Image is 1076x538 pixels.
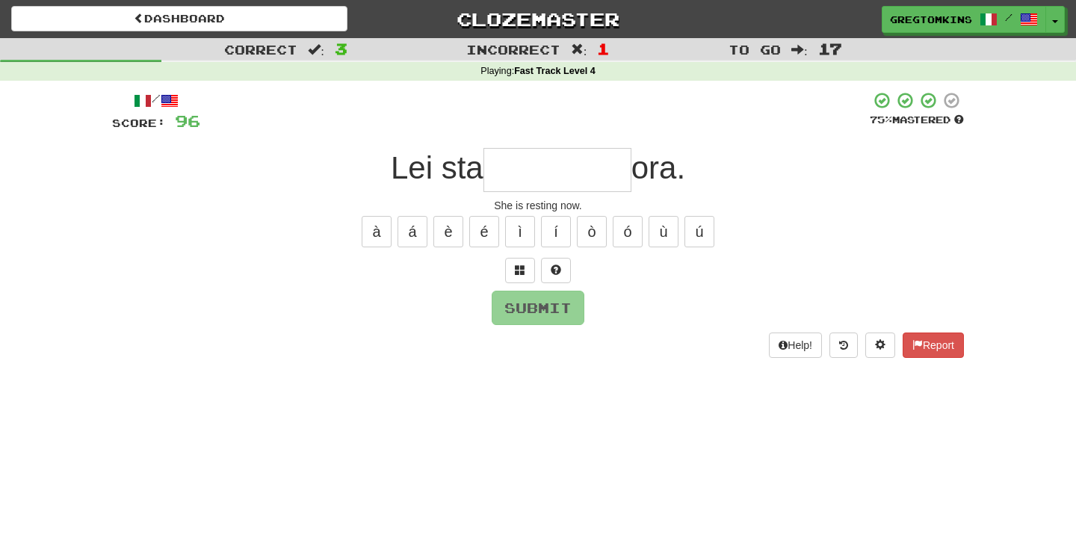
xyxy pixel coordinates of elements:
[649,216,678,247] button: ù
[505,216,535,247] button: ì
[308,43,324,56] span: :
[791,43,808,56] span: :
[398,216,427,247] button: á
[890,13,972,26] span: GregTomkins
[1005,12,1012,22] span: /
[112,117,166,129] span: Score:
[370,6,706,32] a: Clozemaster
[175,111,200,130] span: 96
[469,216,499,247] button: é
[571,43,587,56] span: :
[505,258,535,283] button: Switch sentence to multiple choice alt+p
[597,40,610,58] span: 1
[514,66,596,76] strong: Fast Track Level 4
[903,333,964,358] button: Report
[769,333,822,358] button: Help!
[541,216,571,247] button: í
[112,91,200,110] div: /
[684,216,714,247] button: ú
[362,216,392,247] button: à
[613,216,643,247] button: ó
[818,40,842,58] span: 17
[112,198,964,213] div: She is resting now.
[729,42,781,57] span: To go
[466,42,560,57] span: Incorrect
[433,216,463,247] button: è
[631,150,685,185] span: ora.
[870,114,964,127] div: Mastered
[882,6,1046,33] a: GregTomkins /
[492,291,584,325] button: Submit
[577,216,607,247] button: ò
[829,333,858,358] button: Round history (alt+y)
[335,40,347,58] span: 3
[391,150,483,185] span: Lei sta
[224,42,297,57] span: Correct
[11,6,347,31] a: Dashboard
[870,114,892,126] span: 75 %
[541,258,571,283] button: Single letter hint - you only get 1 per sentence and score half the points! alt+h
